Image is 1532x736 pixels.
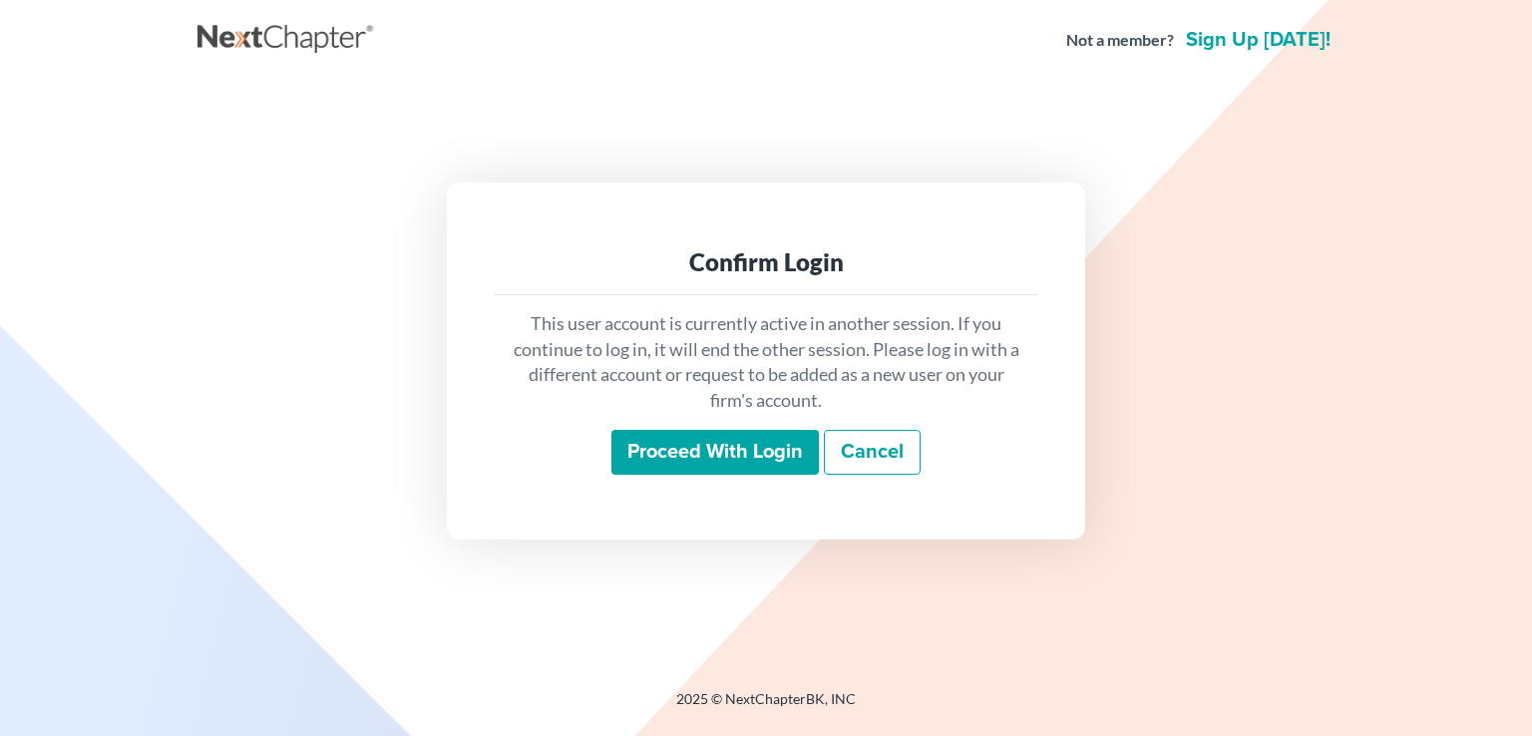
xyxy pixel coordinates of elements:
[197,689,1335,725] div: 2025 © NextChapterBK, INC
[511,311,1021,414] p: This user account is currently active in another session. If you continue to log in, it will end ...
[824,430,921,476] a: Cancel
[1066,29,1174,52] strong: Not a member?
[511,246,1021,278] div: Confirm Login
[611,430,819,476] input: Proceed with login
[1182,30,1335,50] a: Sign up [DATE]!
